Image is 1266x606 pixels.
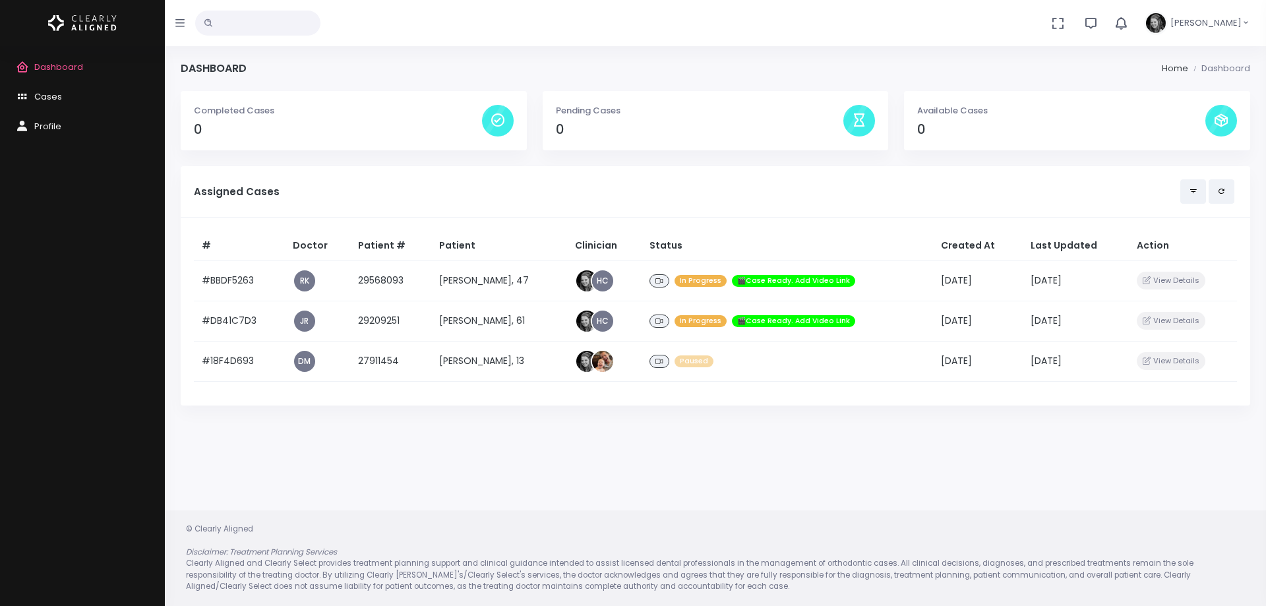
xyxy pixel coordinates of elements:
span: In Progress [675,315,727,328]
li: Dashboard [1188,62,1250,75]
img: Header Avatar [1144,11,1168,35]
span: [DATE] [1031,274,1062,287]
td: #BBDF5263 [194,260,285,301]
h4: 0 [556,122,844,137]
span: [DATE] [1031,314,1062,327]
td: 29209251 [350,301,431,341]
span: Dashboard [34,61,83,73]
h5: Assigned Cases [194,186,1180,198]
em: Disclaimer: Treatment Planning Services [186,547,337,557]
a: HC [592,270,613,291]
a: HC [592,311,613,332]
th: Clinician [567,231,642,261]
th: Last Updated [1023,231,1129,261]
span: [DATE] [1031,354,1062,367]
h4: Dashboard [181,62,247,75]
h4: 0 [917,122,1205,137]
a: JR [294,311,315,332]
th: Status [642,231,933,261]
td: 29568093 [350,260,431,301]
td: #DB41C7D3 [194,301,285,341]
td: [PERSON_NAME], 13 [431,341,567,381]
button: View Details [1137,352,1205,370]
button: View Details [1137,272,1205,289]
th: Action [1129,231,1237,261]
th: Patient [431,231,567,261]
th: Patient # [350,231,431,261]
span: [DATE] [941,314,972,327]
td: #18F4D693 [194,341,285,381]
th: Doctor [285,231,350,261]
span: In Progress [675,275,727,288]
td: [PERSON_NAME], 61 [431,301,567,341]
a: DM [294,351,315,372]
span: 🎬Case Ready. Add Video Link [732,315,855,328]
span: 🎬Case Ready. Add Video Link [732,275,855,288]
img: Logo Horizontal [48,9,117,37]
button: View Details [1137,312,1205,330]
span: Cases [34,90,62,103]
h4: 0 [194,122,482,137]
p: Available Cases [917,104,1205,117]
span: Profile [34,120,61,133]
span: Paused [675,355,713,368]
span: [PERSON_NAME] [1170,16,1242,30]
li: Home [1162,62,1188,75]
p: Pending Cases [556,104,844,117]
th: Created At [933,231,1023,261]
span: [DATE] [941,354,972,367]
span: [DATE] [941,274,972,287]
td: [PERSON_NAME], 47 [431,260,567,301]
div: © Clearly Aligned Clearly Aligned and Clearly Select provides treatment planning support and clin... [173,524,1258,593]
p: Completed Cases [194,104,482,117]
td: 27911454 [350,341,431,381]
th: # [194,231,285,261]
a: RK [294,270,315,291]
